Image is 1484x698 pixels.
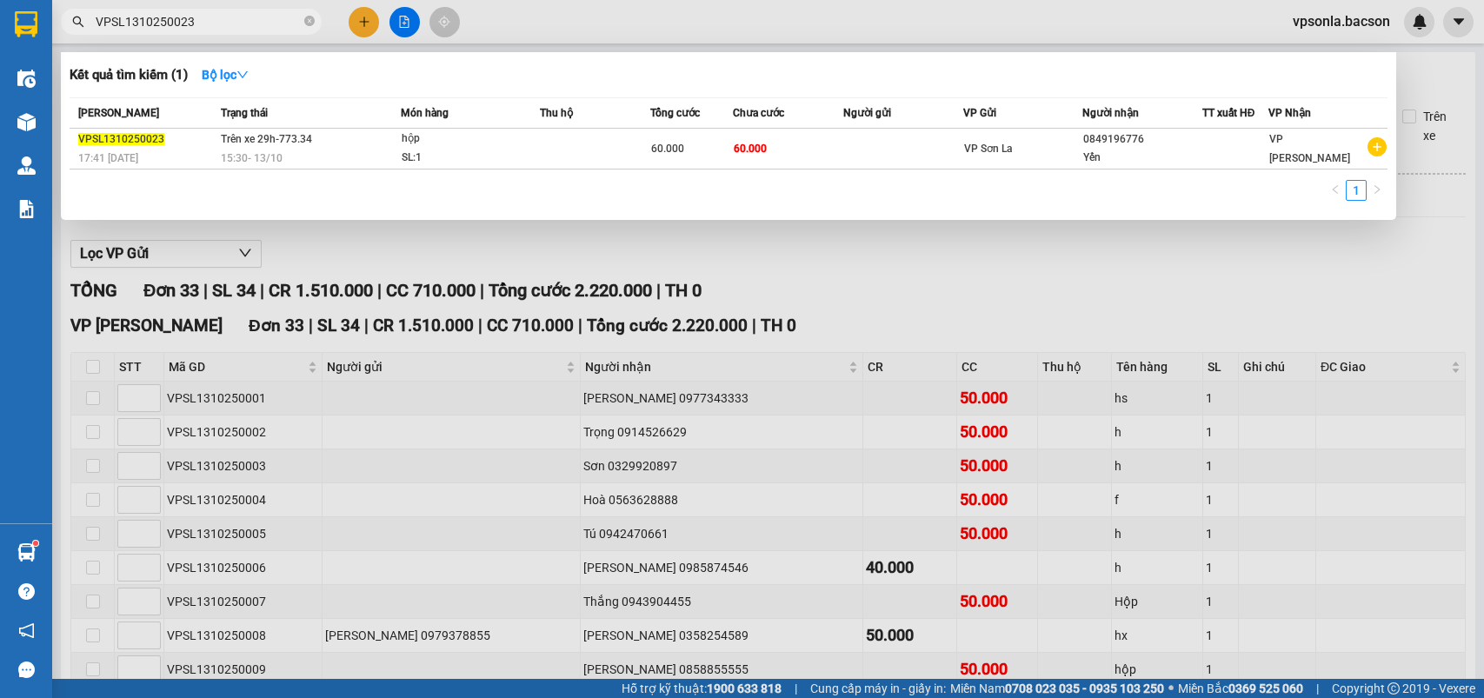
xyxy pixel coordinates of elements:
[236,69,249,81] span: down
[540,107,573,119] span: Thu hộ
[963,107,996,119] span: VP Gửi
[650,107,700,119] span: Tổng cước
[17,156,36,175] img: warehouse-icon
[1346,180,1367,201] li: 1
[401,107,449,119] span: Món hàng
[18,583,35,600] span: question-circle
[1372,184,1382,195] span: right
[1368,137,1387,156] span: plus-circle
[1325,180,1346,201] button: left
[1083,149,1201,167] div: Yến
[221,107,268,119] span: Trạng thái
[221,133,312,145] span: Trên xe 29h-773.34
[1083,130,1201,149] div: 0849196776
[1367,180,1388,201] li: Next Page
[1367,180,1388,201] button: right
[1269,133,1350,164] span: VP [PERSON_NAME]
[1330,184,1341,195] span: left
[70,66,188,84] h3: Kết quả tìm kiếm ( 1 )
[733,107,784,119] span: Chưa cước
[964,143,1012,155] span: VP Sơn La
[78,107,159,119] span: [PERSON_NAME]
[18,622,35,639] span: notification
[17,543,36,562] img: warehouse-icon
[1082,107,1139,119] span: Người nhận
[17,200,36,218] img: solution-icon
[188,61,263,89] button: Bộ lọcdown
[78,152,138,164] span: 17:41 [DATE]
[1202,107,1255,119] span: TT xuất HĐ
[402,149,532,168] div: SL: 1
[17,70,36,88] img: warehouse-icon
[734,143,767,155] span: 60.000
[33,541,38,546] sup: 1
[1268,107,1311,119] span: VP Nhận
[304,16,315,26] span: close-circle
[18,661,35,678] span: message
[96,12,301,31] input: Tìm tên, số ĐT hoặc mã đơn
[304,14,315,30] span: close-circle
[15,11,37,37] img: logo-vxr
[202,68,249,82] strong: Bộ lọc
[17,113,36,131] img: warehouse-icon
[843,107,891,119] span: Người gửi
[1347,181,1366,200] a: 1
[78,133,164,145] span: VPSL1310250023
[221,152,283,164] span: 15:30 - 13/10
[402,130,532,149] div: hộp
[72,16,84,28] span: search
[651,143,684,155] span: 60.000
[1325,180,1346,201] li: Previous Page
